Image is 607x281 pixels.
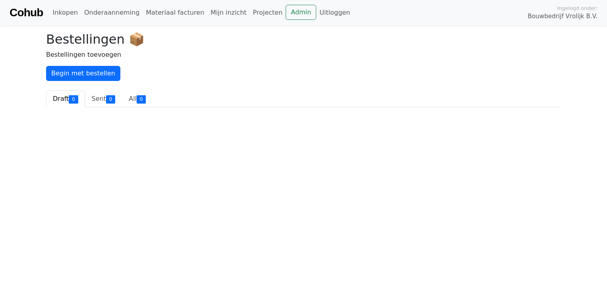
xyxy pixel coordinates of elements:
p: Bestellingen toevoegen [46,50,561,60]
a: Admin [286,5,316,20]
span: Ingelogd onder: [557,4,597,12]
a: Projecten [250,5,286,21]
a: Inkopen [49,5,81,21]
div: 0 [69,95,78,103]
span: Bouwbedrijf Vrolijk B.V. [528,12,597,21]
a: Cohub [10,3,43,22]
a: Materiaal facturen [143,5,207,21]
a: Sent0 [85,90,122,107]
a: All0 [122,90,153,107]
a: Draft0 [46,90,85,107]
div: 0 [137,95,146,103]
a: Uitloggen [316,5,353,21]
div: 0 [106,95,115,103]
a: Mijn inzicht [207,5,250,21]
a: Onderaanneming [81,5,143,21]
h2: Bestellingen 📦 [46,32,561,47]
a: Begin met bestellen [46,66,120,81]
